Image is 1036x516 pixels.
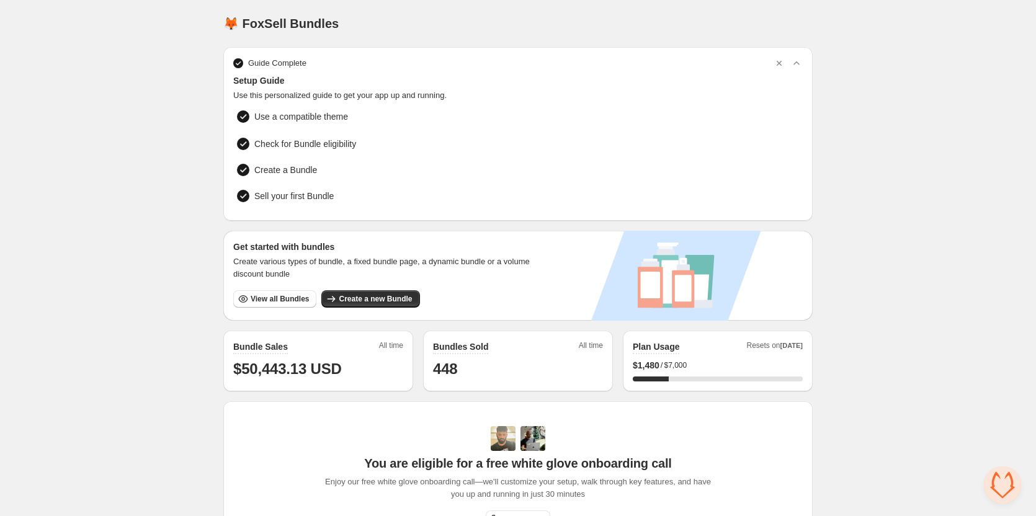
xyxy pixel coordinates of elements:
span: Resets on [747,340,803,354]
span: Use a compatible theme [254,110,719,123]
span: Setup Guide [233,74,803,87]
img: Prakhar [520,426,545,451]
span: Create a new Bundle [339,294,412,304]
h2: Bundle Sales [233,340,288,353]
h2: Plan Usage [633,340,679,353]
div: / [633,359,803,371]
button: View all Bundles [233,290,316,308]
span: $7,000 [664,360,687,370]
button: Create a new Bundle [321,290,419,308]
span: Create a Bundle [254,164,317,176]
span: You are eligible for a free white glove onboarding call [364,456,671,471]
span: Guide Complete [248,57,306,69]
span: All time [379,340,403,354]
span: [DATE] [780,342,803,349]
h1: $50,443.13 USD [233,359,403,379]
span: All time [579,340,603,354]
span: Enjoy our free white glove onboarding call—we'll customize your setup, walk through key features,... [319,476,718,500]
h2: Bundles Sold [433,340,488,353]
span: View all Bundles [251,294,309,304]
span: $ 1,480 [633,359,659,371]
span: Check for Bundle eligibility [254,138,356,150]
span: Sell your first Bundle [254,190,433,202]
h1: 🦊 FoxSell Bundles [223,16,339,31]
div: Open chat [984,466,1021,504]
h3: Get started with bundles [233,241,542,253]
img: Adi [491,426,516,451]
span: Use this personalized guide to get your app up and running. [233,89,803,102]
span: Create various types of bundle, a fixed bundle page, a dynamic bundle or a volume discount bundle [233,256,542,280]
h1: 448 [433,359,603,379]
